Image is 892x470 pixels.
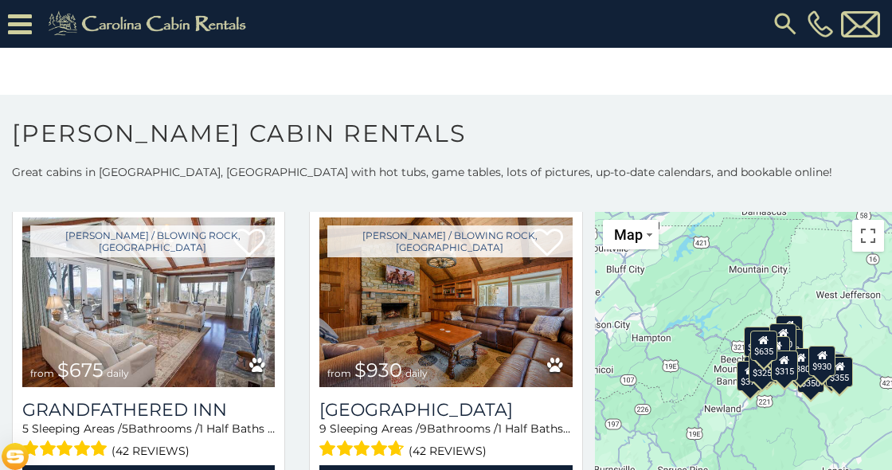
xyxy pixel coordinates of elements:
div: $315 [771,351,798,381]
a: [GEOGRAPHIC_DATA] [319,399,572,421]
span: daily [405,367,428,379]
a: [PERSON_NAME] / Blowing Rock, [GEOGRAPHIC_DATA] [30,225,275,257]
img: search-regular.svg [771,10,800,38]
h3: Appalachian Mountain Lodge [319,399,572,421]
span: 9 [420,421,427,436]
a: [PHONE_NUMBER] [804,10,837,37]
span: from [327,367,351,379]
div: $355 [827,357,854,387]
div: $380 [788,348,815,378]
div: $305 [744,327,771,357]
a: Appalachian Mountain Lodge from $930 daily [319,217,572,387]
img: Khaki-logo.png [40,8,260,40]
div: $325 [749,352,776,382]
span: 1 Half Baths / [199,421,275,436]
div: $525 [777,315,804,346]
div: Sleeping Areas / Bathrooms / Sleeps: [319,421,572,461]
span: from [30,367,54,379]
img: Appalachian Mountain Lodge [319,217,572,387]
span: 1 Half Baths / [498,421,570,436]
span: $675 [57,358,104,382]
div: $320 [770,323,797,354]
div: $635 [750,331,777,361]
span: 5 [122,421,128,436]
div: Sleeping Areas / Bathrooms / Sleeps: [22,421,275,461]
span: daily [107,367,129,379]
img: Grandfathered Inn [22,217,275,387]
span: $930 [354,358,402,382]
a: [PERSON_NAME] / Blowing Rock, [GEOGRAPHIC_DATA] [327,225,572,257]
a: Grandfathered Inn from $675 daily [22,217,275,387]
a: Grandfathered Inn [22,399,275,421]
div: $375 [737,361,764,391]
div: $930 [808,346,835,376]
span: 9 [319,421,327,436]
span: (42 reviews) [111,441,190,461]
span: 5 [22,421,29,436]
button: Change map style [603,220,659,249]
button: Toggle fullscreen view [852,220,884,252]
span: Map [614,226,643,243]
span: (42 reviews) [409,441,487,461]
